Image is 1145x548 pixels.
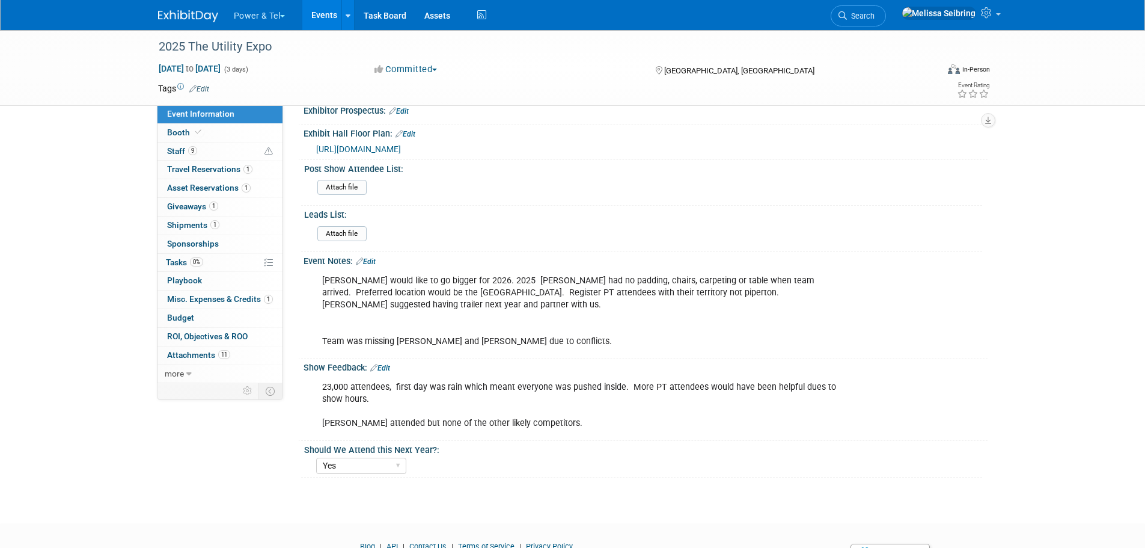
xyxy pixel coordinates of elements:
[242,183,251,192] span: 1
[210,220,219,229] span: 1
[188,146,197,155] span: 9
[167,202,218,211] span: Giveaways
[867,63,991,81] div: Event Format
[157,198,282,216] a: Giveaways1
[957,82,989,88] div: Event Rating
[167,313,194,322] span: Budget
[218,350,230,359] span: 11
[190,257,203,266] span: 0%
[157,365,282,383] a: more
[167,109,234,119] span: Event Information
[258,383,282,399] td: Toggle Event Tabs
[157,179,282,197] a: Asset Reservations1
[165,369,184,378] span: more
[167,164,252,174] span: Travel Reservations
[664,66,814,75] span: [GEOGRAPHIC_DATA], [GEOGRAPHIC_DATA]
[157,328,282,346] a: ROI, Objectives & ROO
[264,146,273,157] span: Potential Scheduling Conflict -- at least one attendee is tagged in another overlapping event.
[157,105,282,123] a: Event Information
[304,125,988,140] div: Exhibit Hall Floor Plan:
[157,161,282,179] a: Travel Reservations1
[184,64,195,73] span: to
[167,128,204,137] span: Booth
[167,183,251,192] span: Asset Reservations
[158,63,221,74] span: [DATE] [DATE]
[831,5,886,26] a: Search
[157,254,282,272] a: Tasks0%
[304,441,982,456] div: Should We Attend this Next Year?:
[167,350,230,360] span: Attachments
[157,309,282,327] a: Budget
[314,269,855,353] div: [PERSON_NAME] would like to go bigger for 2026. 2025 [PERSON_NAME] had no padding, chairs, carpet...
[157,346,282,365] a: Attachments11
[167,220,219,230] span: Shipments
[847,11,875,20] span: Search
[167,146,197,156] span: Staff
[189,85,209,93] a: Edit
[356,257,376,266] a: Edit
[370,63,442,76] button: Committed
[314,375,855,436] div: 23,000 attendees, first day was rain which meant everyone was pushed inside. More PT attendees wo...
[166,257,203,267] span: Tasks
[209,202,218,211] span: 1
[948,64,960,74] img: Format-Inperson.png
[167,294,273,304] span: Misc. Expenses & Credits
[157,235,282,253] a: Sponsorships
[154,36,920,58] div: 2025 The Utility Expo
[167,331,248,341] span: ROI, Objectives & ROO
[157,143,282,161] a: Staff9
[157,272,282,290] a: Playbook
[304,359,988,374] div: Show Feedback:
[962,65,990,74] div: In-Person
[395,130,415,138] a: Edit
[902,7,976,20] img: Melissa Seibring
[304,252,988,268] div: Event Notes:
[243,165,252,174] span: 1
[157,124,282,142] a: Booth
[316,144,401,154] a: [URL][DOMAIN_NAME]
[304,160,982,175] div: Post Show Attendee List:
[195,129,201,135] i: Booth reservation complete
[157,217,282,235] a: Shipments1
[370,364,390,372] a: Edit
[223,66,248,73] span: (3 days)
[264,295,273,304] span: 1
[304,206,982,221] div: Leads List:
[158,10,218,22] img: ExhibitDay
[157,291,282,309] a: Misc. Expenses & Credits1
[389,107,409,115] a: Edit
[167,276,202,285] span: Playbook
[158,82,209,94] td: Tags
[304,102,988,117] div: Exhibitor Prospectus:
[167,239,219,248] span: Sponsorships
[237,383,258,399] td: Personalize Event Tab Strip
